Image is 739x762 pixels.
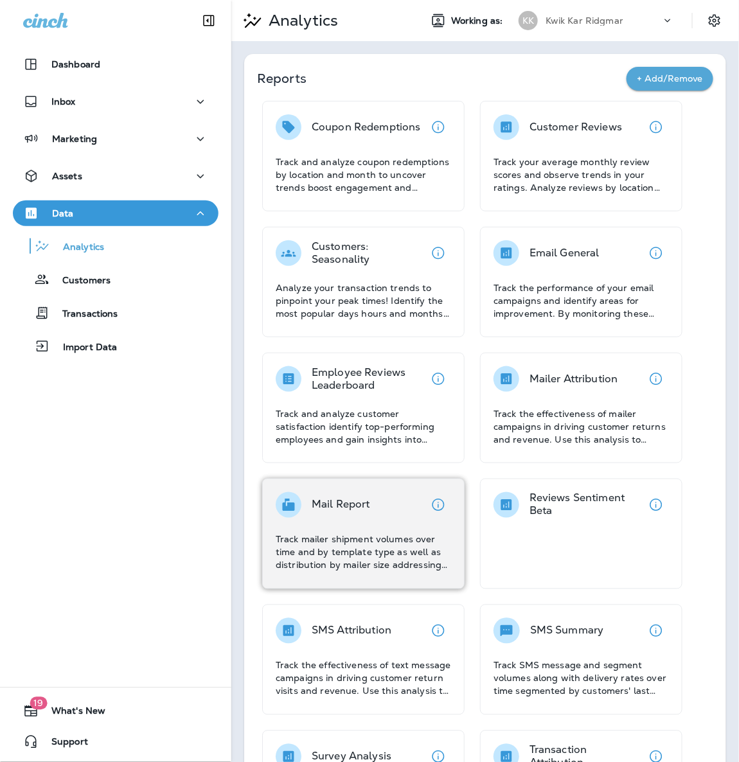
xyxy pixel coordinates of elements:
button: Support [13,729,218,755]
p: Track and analyze coupon redemptions by location and month to uncover trends boost engagement and... [276,155,451,194]
button: Data [13,200,218,226]
button: View details [643,240,669,266]
p: Marketing [52,134,97,144]
button: Dashboard [13,51,218,77]
button: View details [425,366,451,392]
button: 19What's New [13,698,218,724]
p: Data [52,208,74,218]
span: What's New [39,706,105,722]
button: Analytics [13,233,218,260]
button: View details [643,618,669,644]
p: Analyze your transaction trends to pinpoint your peak times! Identify the most popular days hours... [276,281,451,320]
button: Import Data [13,333,218,360]
p: Assets [52,171,82,181]
p: Customers [49,275,111,287]
button: + Add/Remove [627,67,713,91]
p: Email General [530,247,600,260]
p: Kwik Kar Ridgmar [546,15,623,26]
p: Track the effectiveness of text message campaigns in driving customer return visits and revenue. ... [276,659,451,698]
button: View details [643,114,669,140]
span: Working as: [451,15,506,26]
div: KK [519,11,538,30]
span: 19 [30,697,47,710]
button: View details [643,492,669,518]
p: Employee Reviews Leaderboard [312,366,425,392]
p: Transactions [49,308,118,321]
p: Mailer Attribution [530,373,618,385]
p: Mail Report [312,499,370,511]
button: Customers [13,266,218,293]
p: Track your average monthly review scores and observe trends in your ratings. Analyze reviews by l... [494,155,669,194]
button: View details [425,240,451,266]
p: Inbox [51,96,76,107]
p: Reports [257,69,627,87]
button: View details [425,618,451,644]
button: Marketing [13,126,218,152]
p: Track SMS message and segment volumes along with delivery rates over time segmented by customers'... [494,659,669,698]
p: Coupon Redemptions [312,121,421,134]
button: View details [643,366,669,392]
button: Inbox [13,89,218,114]
p: Analytics [50,242,104,254]
p: Dashboard [51,59,100,69]
button: Transactions [13,299,218,326]
p: Track and analyze customer satisfaction identify top-performing employees and gain insights into ... [276,407,451,446]
p: SMS Attribution [312,625,391,637]
button: Collapse Sidebar [191,8,227,33]
p: Track mailer shipment volumes over time and by template type as well as distribution by mailer si... [276,533,451,572]
span: Support [39,737,88,752]
p: Customers: Seasonality [312,240,425,266]
p: Customer Reviews [530,121,622,134]
p: Track the effectiveness of mailer campaigns in driving customer returns and revenue. Use this ana... [494,407,669,446]
button: View details [425,492,451,518]
p: Reviews Sentiment Beta [530,492,643,518]
p: Import Data [50,342,118,354]
button: Settings [703,9,726,32]
p: Analytics [263,11,338,30]
button: Assets [13,163,218,189]
p: SMS Summary [530,625,604,637]
p: Track the performance of your email campaigns and identify areas for improvement. By monitoring t... [494,281,669,320]
button: View details [425,114,451,140]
